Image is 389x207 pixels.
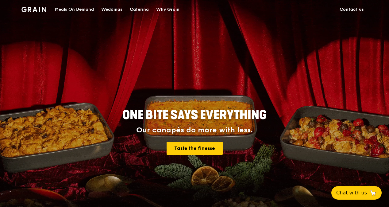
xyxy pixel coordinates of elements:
button: Chat with us🦙 [331,186,382,200]
a: Weddings [98,0,126,19]
a: Taste the finesse [167,142,223,155]
div: Weddings [101,0,122,19]
div: Meals On Demand [55,0,94,19]
span: 🦙 [369,189,377,197]
span: Chat with us [336,189,367,197]
div: Catering [130,0,149,19]
img: Grain [21,7,46,12]
span: ONE BITE SAYS EVERYTHING [122,108,267,123]
a: Catering [126,0,152,19]
div: Our canapés do more with less. [84,126,305,135]
a: Contact us [336,0,368,19]
a: Why Grain [152,0,183,19]
div: Why Grain [156,0,179,19]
